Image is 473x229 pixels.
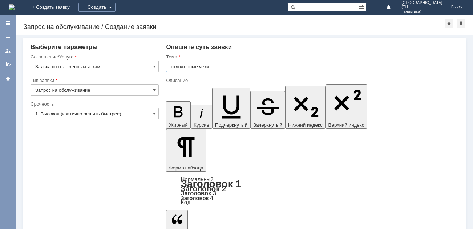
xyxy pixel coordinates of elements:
span: Курсив [194,122,209,128]
span: Верхний индекс [328,122,364,128]
button: Верхний индекс [326,84,367,129]
span: Галактика) [401,9,442,14]
div: Описание [166,78,457,83]
a: Создать заявку [2,32,14,44]
div: Запрос на обслуживание / Создание заявки [23,23,445,30]
span: Опишите суть заявки [166,44,232,50]
button: Зачеркнутый [250,91,285,129]
span: Жирный [169,122,188,128]
div: Добавить в избранное [445,19,453,28]
button: Жирный [166,101,191,129]
a: Мои согласования [2,58,14,70]
a: Нормальный [181,176,213,182]
a: Заголовок 3 [181,190,216,196]
span: [GEOGRAPHIC_DATA] [401,1,442,5]
a: Мои заявки [2,45,14,57]
a: Заголовок 1 [181,178,241,189]
div: Формат абзаца [166,177,458,205]
button: Курсив [191,105,212,129]
button: Нижний индекс [285,86,326,129]
a: Перейти на домашнюю страницу [9,4,15,10]
span: (ТЦ [401,5,442,9]
span: Расширенный поиск [359,3,366,10]
a: Заголовок 4 [181,195,213,201]
span: Формат абзаца [169,165,203,171]
div: Сделать домашней страницей [457,19,465,28]
div: Соглашение/Услуга [31,54,157,59]
div: Создать [78,3,116,12]
span: Выберите параметры [31,44,98,50]
a: Заголовок 2 [181,184,226,193]
a: Код [181,199,190,206]
span: Подчеркнутый [215,122,247,128]
button: Подчеркнутый [212,88,250,129]
button: Формат абзаца [166,129,206,172]
div: Тип заявки [31,78,157,83]
div: Срочность [31,102,157,106]
span: Зачеркнутый [253,122,282,128]
div: Тема [166,54,457,59]
span: Нижний индекс [288,122,323,128]
img: logo [9,4,15,10]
